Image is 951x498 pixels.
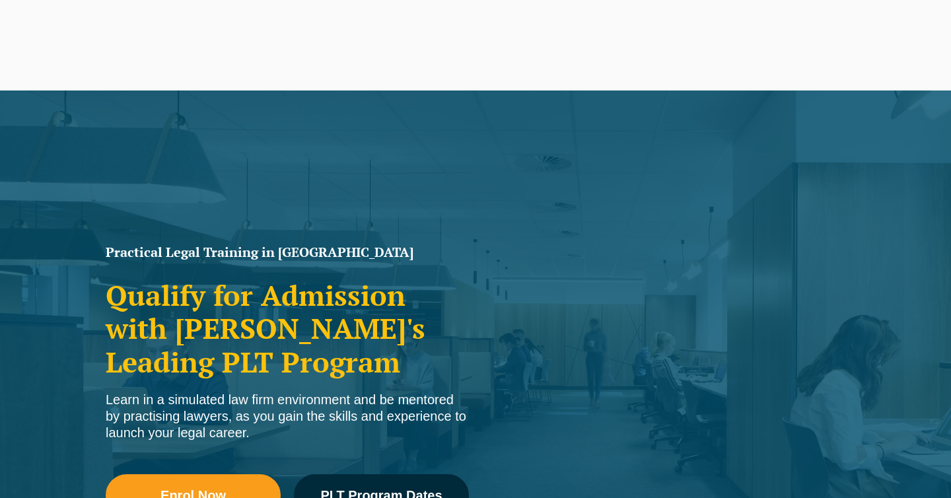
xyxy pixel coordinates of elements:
h1: Practical Legal Training in [GEOGRAPHIC_DATA] [106,246,469,259]
div: Learn in a simulated law firm environment and be mentored by practising lawyers, as you gain the ... [106,392,469,441]
h2: Qualify for Admission with [PERSON_NAME]'s Leading PLT Program [106,279,469,378]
